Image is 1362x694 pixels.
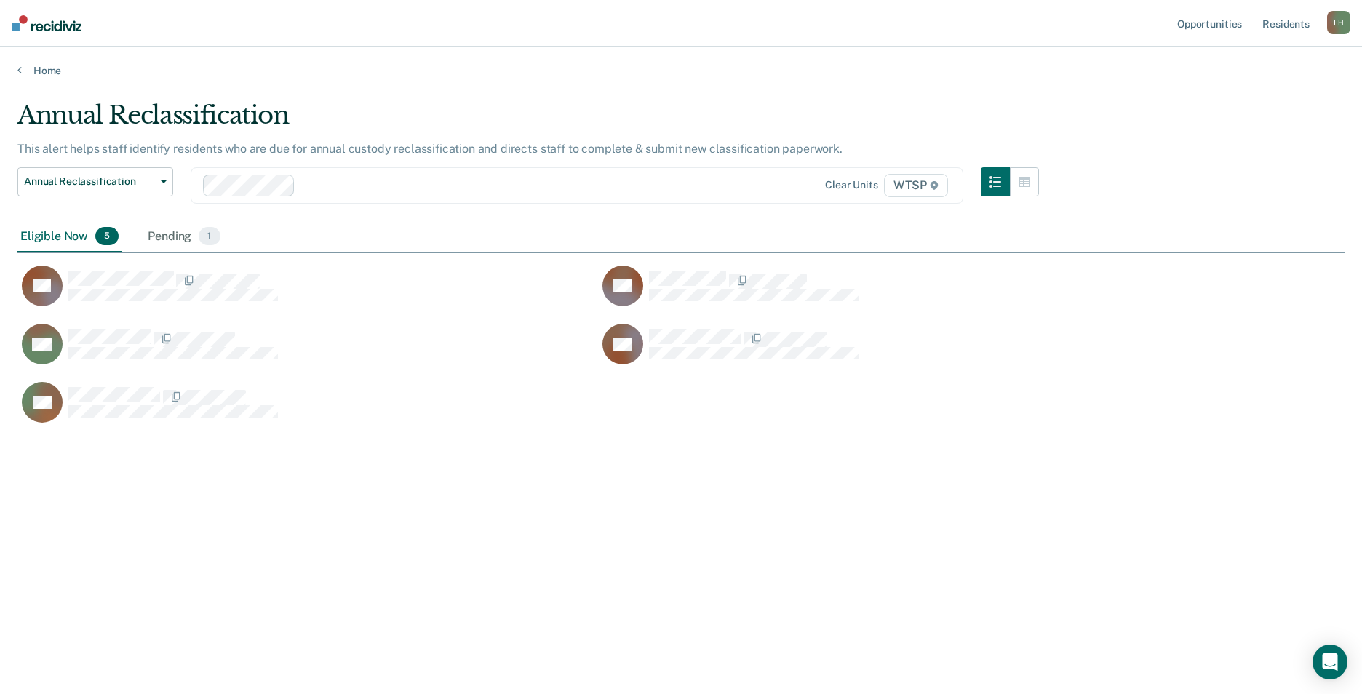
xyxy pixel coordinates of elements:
div: L H [1327,11,1350,34]
div: Eligible Now5 [17,221,122,253]
span: Annual Reclassification [24,175,155,188]
div: CaseloadOpportunityCell-00473763 [17,381,598,439]
span: 1 [199,227,220,246]
a: Home [17,64,1345,77]
div: CaseloadOpportunityCell-00593037 [598,323,1179,381]
div: Pending1 [145,221,223,253]
span: WTSP [884,174,948,197]
button: LH [1327,11,1350,34]
div: Open Intercom Messenger [1313,645,1347,679]
span: 5 [95,227,119,246]
div: CaseloadOpportunityCell-00231943 [17,323,598,381]
img: Recidiviz [12,15,81,31]
button: Annual Reclassification [17,167,173,196]
div: CaseloadOpportunityCell-00556077 [17,265,598,323]
div: CaseloadOpportunityCell-00157214 [598,265,1179,323]
div: Clear units [825,179,878,191]
p: This alert helps staff identify residents who are due for annual custody reclassification and dir... [17,142,843,156]
div: Annual Reclassification [17,100,1039,142]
